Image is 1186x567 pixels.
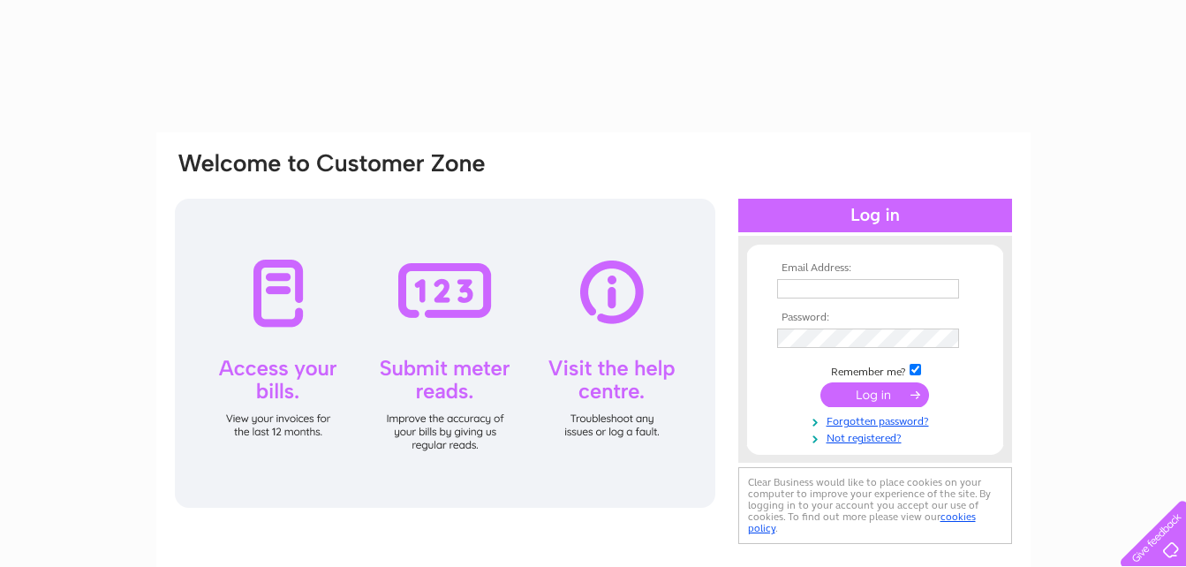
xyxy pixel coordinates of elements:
[773,312,978,324] th: Password:
[777,412,978,428] a: Forgotten password?
[820,382,929,407] input: Submit
[738,467,1012,544] div: Clear Business would like to place cookies on your computer to improve your experience of the sit...
[773,262,978,275] th: Email Address:
[773,361,978,379] td: Remember me?
[748,510,976,534] a: cookies policy
[777,428,978,445] a: Not registered?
